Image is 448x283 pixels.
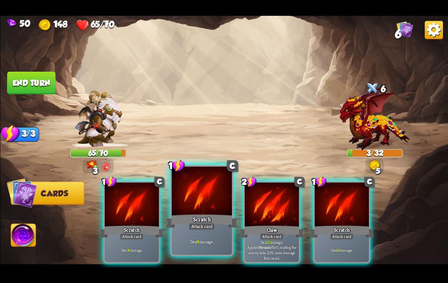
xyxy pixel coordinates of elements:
[76,19,115,31] div: Health
[260,233,283,240] div: Attack card
[39,19,51,31] img: Gold.png
[106,247,158,253] p: Deal damage.
[154,177,164,187] div: C
[40,189,68,198] span: Cards
[7,72,55,95] button: End turn
[173,238,230,244] p: Deal damage.
[168,159,185,172] div: 1
[311,176,326,187] div: 1
[76,19,89,31] img: Heart.png
[188,223,215,230] div: Attack card
[11,224,36,249] img: Ability_Icon.png
[425,21,443,39] img: Options_Button.png
[7,178,37,208] img: Cards_Icon.png
[294,177,304,187] div: C
[197,238,199,244] b: 8
[258,245,270,250] b: Wound
[338,247,340,253] b: 8
[309,224,374,239] div: Scratch
[346,80,402,99] div: 6
[246,239,298,260] p: Deal damage. Applies effect, making the enemy take 20% more damage this round.
[364,177,374,187] div: C
[90,19,114,29] span: 65/70
[39,19,68,31] div: Gold
[7,19,16,27] img: Gem.png
[241,176,256,187] div: 2
[227,160,238,171] div: C
[267,239,270,245] b: 15
[7,18,30,28] div: Gems
[128,247,130,253] b: 8
[99,224,164,239] div: Scratch
[396,21,413,38] img: Cards_Icon.png
[330,233,353,240] div: Attack card
[120,233,143,240] div: Attack card
[316,247,368,253] p: Deal damage.
[239,224,304,239] div: Claw
[396,21,413,40] div: View all the cards in your deck
[74,90,122,147] img: Barbarian_Dragon.png
[165,213,238,229] div: Scratch
[10,181,84,204] button: Cards
[53,19,67,29] span: 148
[101,176,116,187] div: 1
[395,27,401,41] span: 6
[339,87,410,150] img: Treasure_Dragon.png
